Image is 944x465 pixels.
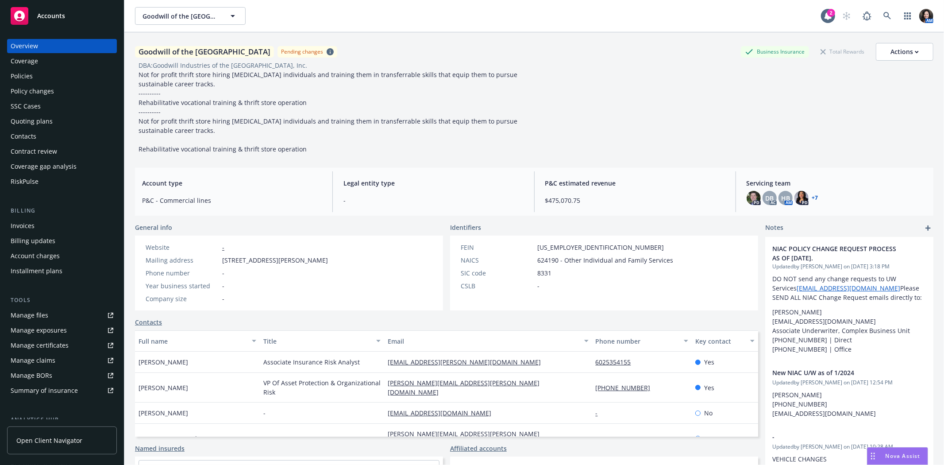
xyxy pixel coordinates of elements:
[772,307,926,354] p: [PERSON_NAME] [EMAIL_ADDRESS][DOMAIN_NAME] Associate Underwriter, Complex Business Unit [PHONE_NU...
[765,361,933,425] div: New NIAC U/W as of 1/2024Updatedby [PERSON_NAME] on [DATE] 12:54 PM[PERSON_NAME] [PHONE_NUMBER] [...
[461,256,534,265] div: NAICS
[384,330,592,352] button: Email
[7,219,117,233] a: Invoices
[741,46,809,57] div: Business Insurance
[11,54,38,68] div: Coverage
[858,7,876,25] a: Report a Bug
[812,195,818,201] a: +7
[222,243,224,252] a: -
[537,243,664,252] span: [US_EMPLOYER_IDENTIFICATION_NUMBER]
[11,39,38,53] div: Overview
[260,330,385,352] button: Title
[139,337,247,346] div: Full name
[545,178,725,188] span: P&C estimated revenue
[11,69,33,83] div: Policies
[388,379,539,396] a: [PERSON_NAME][EMAIL_ADDRESS][PERSON_NAME][DOMAIN_NAME]
[794,191,809,205] img: photo
[135,318,162,327] a: Contacts
[139,70,519,153] span: Not for profit thrift store hiring [MEDICAL_DATA] individuals and training them in transferrable ...
[11,353,55,368] div: Manage claims
[11,234,55,248] div: Billing updates
[146,268,219,278] div: Phone number
[461,268,534,278] div: SIC code
[7,296,117,305] div: Tools
[772,263,926,271] span: Updated by [PERSON_NAME] on [DATE] 3:18 PM
[16,436,82,445] span: Open Client Navigator
[450,444,507,453] a: Affiliated accounts
[139,61,307,70] div: DBA: Goodwill Industries of the [GEOGRAPHIC_DATA], Inc.
[11,368,52,383] div: Manage BORs
[772,274,926,302] p: DO NOT send any change requests to UW Services Please SEND ALL NIAC Change Request emails directl...
[263,378,381,397] span: VP Of Asset Protection & Organizational Risk
[772,379,926,387] span: Updated by [PERSON_NAME] on [DATE] 12:54 PM
[11,323,67,337] div: Manage exposures
[772,443,926,451] span: Updated by [PERSON_NAME] on [DATE] 10:28 AM
[876,43,933,61] button: Actions
[592,330,692,352] button: Phone number
[139,434,227,443] span: [PERSON_NAME] (PlanSource)
[7,4,117,28] a: Accounts
[7,415,117,424] div: Analytics hub
[139,383,188,392] span: [PERSON_NAME]
[7,129,117,143] a: Contacts
[11,384,78,398] div: Summary of insurance
[7,114,117,128] a: Quoting plans
[11,129,36,143] div: Contacts
[867,448,878,465] div: Drag to move
[695,337,745,346] div: Key contact
[7,39,117,53] a: Overview
[263,337,371,346] div: Title
[263,357,360,367] span: Associate Insurance Risk Analyst
[781,194,790,203] span: HB
[772,432,903,442] span: -
[7,234,117,248] a: Billing updates
[596,358,638,366] a: 6025354155
[704,357,714,367] span: Yes
[11,174,39,189] div: RiskPulse
[596,434,605,443] a: -
[142,178,322,188] span: Account type
[139,408,188,418] span: [PERSON_NAME]
[11,338,69,353] div: Manage certificates
[596,384,658,392] a: [PHONE_NUMBER]
[146,294,219,303] div: Company size
[7,54,117,68] a: Coverage
[7,206,117,215] div: Billing
[263,434,266,443] span: -
[281,48,323,55] div: Pending changes
[263,408,266,418] span: -
[146,281,219,291] div: Year business started
[222,268,224,278] span: -
[11,99,41,113] div: SSC Cases
[277,46,337,57] span: Pending changes
[11,249,60,263] div: Account charges
[923,223,933,233] a: add
[146,256,219,265] div: Mailing address
[146,243,219,252] div: Website
[135,7,246,25] button: Goodwill of the [GEOGRAPHIC_DATA]
[7,174,117,189] a: RiskPulse
[461,243,534,252] div: FEIN
[11,159,77,174] div: Coverage gap analysis
[343,178,523,188] span: Legal entity type
[461,281,534,291] div: CSLB
[772,454,926,464] p: VEHICLE CHANGES
[867,447,928,465] button: Nova Assist
[7,323,117,337] a: Manage exposures
[7,69,117,83] a: Policies
[222,281,224,291] span: -
[704,408,713,418] span: No
[765,194,774,203] span: DB
[747,178,926,188] span: Servicing team
[7,159,117,174] a: Coverage gap analysis
[765,223,783,233] span: Notes
[222,294,224,303] span: -
[7,384,117,398] a: Summary of insurance
[890,43,919,60] div: Actions
[388,358,548,366] a: [EMAIL_ADDRESS][PERSON_NAME][DOMAIN_NAME]
[878,7,896,25] a: Search
[7,338,117,353] a: Manage certificates
[692,330,758,352] button: Key contact
[11,308,48,322] div: Manage files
